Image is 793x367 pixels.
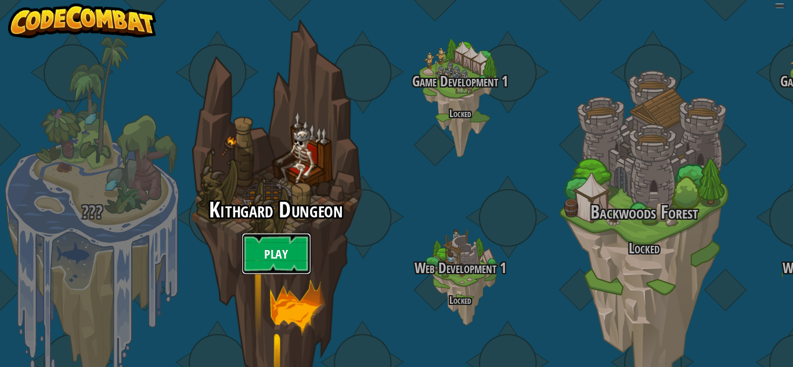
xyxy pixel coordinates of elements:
[209,195,343,225] span: Kithgard Dungeon
[590,199,698,224] span: Backwoods Forest
[414,258,506,278] span: Web Development 1
[241,233,311,275] a: Play
[368,108,552,119] h4: Locked
[774,3,785,8] button: Adjust volume
[368,295,552,306] h4: Locked
[552,241,736,256] h3: Locked
[412,71,508,91] span: Game Development 1
[8,3,157,38] img: CodeCombat - Learn how to code by playing a game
